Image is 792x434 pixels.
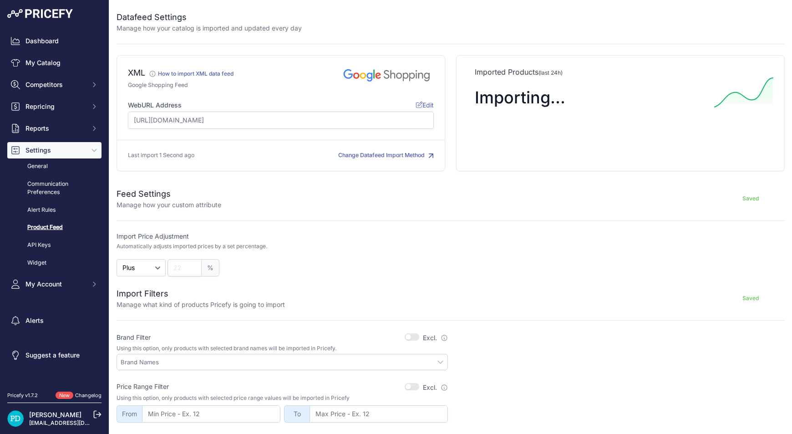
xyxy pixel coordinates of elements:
div: How to import XML data feed [158,70,234,77]
input: https://www.site.com/products_feed.csv [128,112,434,129]
div: Pricefy v1.7.2 [7,392,38,399]
p: Automatically adjusts imported prices by a set percentage. [117,243,267,250]
a: [PERSON_NAME] [29,411,81,419]
h2: Import Filters [117,287,285,300]
button: Repricing [7,98,102,115]
p: Using this option, only products with selected brand names will be imported in Pricefy. [117,345,448,352]
a: Suggest a feature [7,347,102,363]
button: My Account [7,276,102,292]
input: Min Price - Ex. 12 [142,405,280,423]
h2: Feed Settings [117,188,221,200]
a: Product Feed [7,220,102,235]
p: Google Shopping Feed [128,81,340,90]
label: Excl. [423,383,448,392]
p: Last import 1 Second ago [128,151,194,160]
a: How to import XML data feed [149,72,234,79]
span: (last 24h) [538,69,563,76]
span: New [56,392,73,399]
img: Pricefy Logo [7,9,73,18]
span: Edit [416,101,434,109]
a: Communication Preferences [7,176,102,200]
a: [EMAIL_ADDRESS][DOMAIN_NAME] [29,419,124,426]
a: General [7,158,102,174]
p: Manage how your custom attribute [117,200,221,209]
input: Brand Names [121,358,447,366]
p: Imported Products [475,66,766,77]
nav: Sidebar [7,33,102,381]
label: Brand Filter [117,333,151,342]
input: 22 [168,259,202,276]
a: Alert Rules [7,202,102,218]
span: Reports [25,124,85,133]
label: Excl. [423,333,448,342]
a: Dashboard [7,33,102,49]
p: Manage how your catalog is imported and updated every day [117,24,302,33]
a: Alerts [7,312,102,329]
a: My Catalog [7,55,102,71]
a: Widget [7,255,102,271]
label: Import Price Adjustment [117,232,448,241]
h2: Datafeed Settings [117,11,302,24]
label: WebURL Address [128,101,182,110]
span: Repricing [25,102,85,111]
input: Max Price - Ex. 12 [310,405,448,423]
button: Saved [716,291,785,306]
span: To [284,405,310,423]
p: Manage what kind of products Pricefy is going to import [117,300,285,309]
button: Reports [7,120,102,137]
a: API Keys [7,237,102,253]
span: From [117,405,142,423]
button: Competitors [7,77,102,93]
span: Competitors [25,80,85,89]
span: % [202,259,219,276]
button: Saved [716,191,785,206]
span: Settings [25,146,85,155]
span: My Account [25,280,85,289]
span: Importing... [475,87,565,107]
a: Changelog [75,392,102,398]
button: Settings [7,142,102,158]
p: Using this option, only products with selected price range values will be imported in Pricefy [117,394,448,402]
div: XML [128,66,234,81]
button: Change Datafeed Import Method [338,151,434,160]
label: Price Range Filter [117,382,169,391]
